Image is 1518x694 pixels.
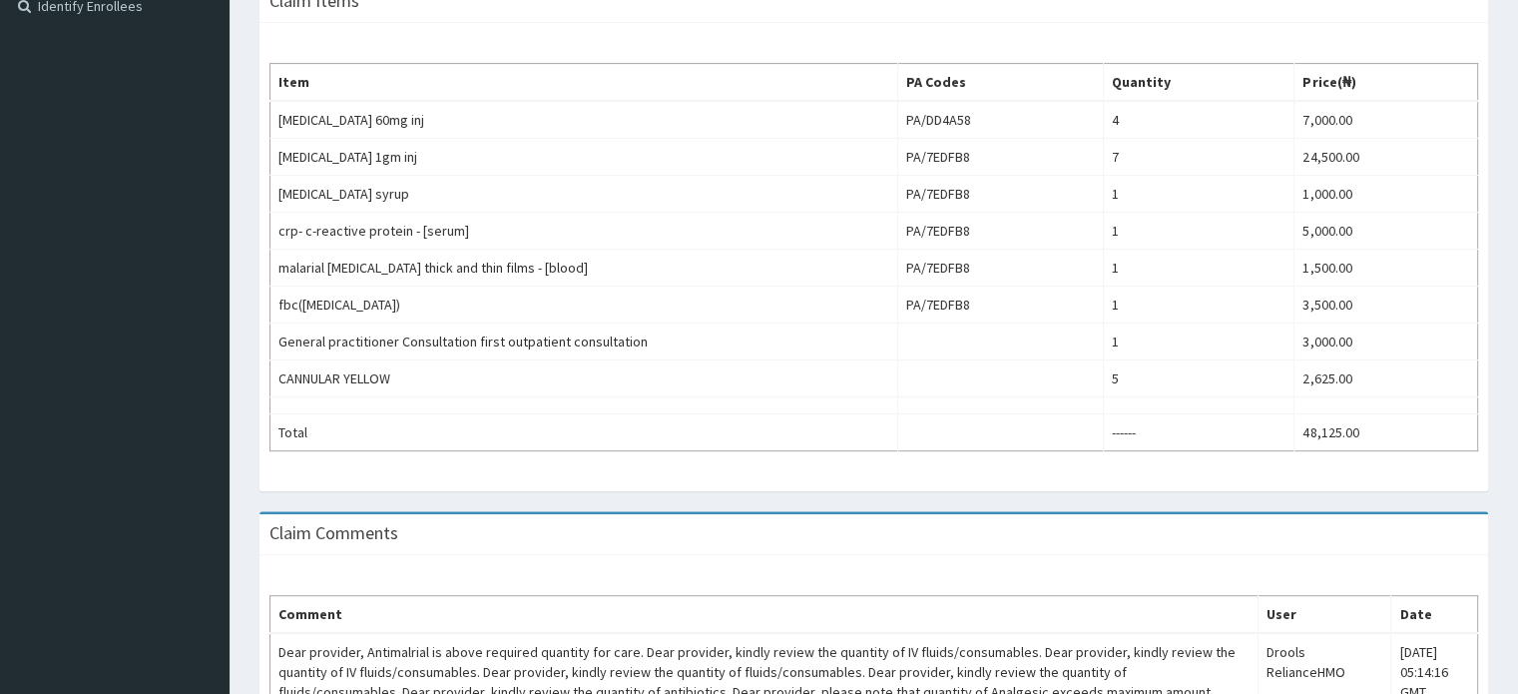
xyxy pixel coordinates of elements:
[270,101,898,139] td: [MEDICAL_DATA] 60mg inj
[270,250,898,287] td: malarial [MEDICAL_DATA] thick and thin films - [blood]
[1294,176,1478,213] td: 1,000.00
[1294,139,1478,176] td: 24,500.00
[270,596,1259,634] th: Comment
[1258,596,1391,634] th: User
[897,250,1103,287] td: PA/7EDFB8
[1294,360,1478,397] td: 2,625.00
[1104,324,1294,360] td: 1
[1294,414,1478,451] td: 48,125.00
[897,213,1103,250] td: PA/7EDFB8
[1294,250,1478,287] td: 1,500.00
[1104,64,1294,102] th: Quantity
[1294,213,1478,250] td: 5,000.00
[897,139,1103,176] td: PA/7EDFB8
[1391,596,1478,634] th: Date
[1294,101,1478,139] td: 7,000.00
[270,213,898,250] td: crp- c-reactive protein - [serum]
[897,101,1103,139] td: PA/DD4A58
[270,324,898,360] td: General practitioner Consultation first outpatient consultation
[1294,287,1478,324] td: 3,500.00
[270,64,898,102] th: Item
[897,176,1103,213] td: PA/7EDFB8
[270,139,898,176] td: [MEDICAL_DATA] 1gm inj
[270,287,898,324] td: fbc([MEDICAL_DATA])
[269,524,398,542] h3: Claim Comments
[1294,64,1478,102] th: Price(₦)
[1104,101,1294,139] td: 4
[1104,287,1294,324] td: 1
[270,176,898,213] td: [MEDICAL_DATA] syrup
[1104,176,1294,213] td: 1
[1104,360,1294,397] td: 5
[1294,324,1478,360] td: 3,000.00
[1104,213,1294,250] td: 1
[897,287,1103,324] td: PA/7EDFB8
[1104,414,1294,451] td: ------
[270,360,898,397] td: CANNULAR YELLOW
[270,414,898,451] td: Total
[1104,139,1294,176] td: 7
[1104,250,1294,287] td: 1
[897,64,1103,102] th: PA Codes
